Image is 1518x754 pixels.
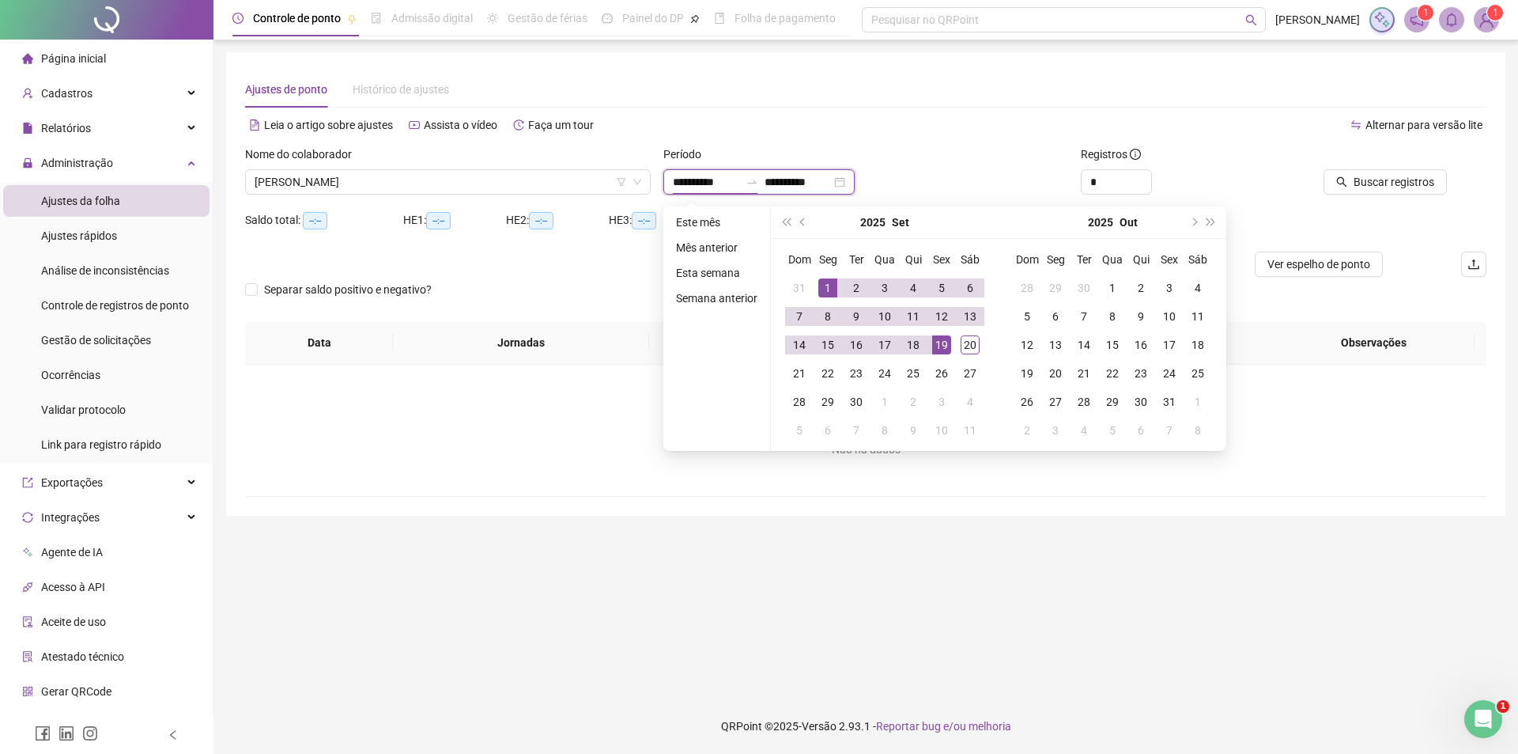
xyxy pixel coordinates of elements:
span: Versão [802,720,836,733]
div: 29 [1046,278,1065,297]
div: 30 [847,392,866,411]
td: 2025-10-12 [1013,331,1041,359]
td: 2025-09-07 [785,302,814,331]
td: 2025-10-02 [899,388,927,416]
li: Este mês [670,213,764,232]
button: year panel [1088,206,1113,238]
td: 2025-10-17 [1155,331,1184,359]
div: 23 [847,364,866,383]
span: solution [22,651,33,662]
td: 2025-08-31 [785,274,814,302]
div: 13 [1046,335,1065,354]
span: Ajustes da folha [41,195,120,207]
footer: QRPoint © 2025 - 2.93.1 - [213,699,1518,754]
button: prev-year [795,206,812,238]
div: 1 [875,392,894,411]
span: Controle de ponto [253,12,341,25]
label: Nome do colaborador [245,146,362,163]
div: 4 [904,278,923,297]
button: year panel [860,206,885,238]
div: 28 [1074,392,1093,411]
td: 2025-11-08 [1184,416,1212,445]
div: 21 [790,364,809,383]
td: 2025-10-18 [1184,331,1212,359]
td: 2025-10-23 [1127,359,1155,388]
td: 2025-09-20 [956,331,984,359]
span: Observações [1286,334,1462,351]
td: 2025-09-16 [842,331,870,359]
span: Painel do DP [622,12,684,25]
td: 2025-10-26 [1013,388,1041,416]
td: 2025-10-11 [956,416,984,445]
td: 2025-10-04 [1184,274,1212,302]
div: 15 [1103,335,1122,354]
td: 2025-10-25 [1184,359,1212,388]
div: 24 [875,364,894,383]
td: 2025-10-29 [1098,388,1127,416]
td: 2025-09-24 [870,359,899,388]
th: Sex [1155,245,1184,274]
span: swap [1350,119,1361,131]
span: search [1336,176,1347,188]
span: --:-- [426,212,451,229]
td: 2025-09-29 [814,388,842,416]
span: Validar protocolo [41,404,126,416]
div: 18 [904,335,923,354]
td: 2025-09-01 [814,274,842,302]
span: Alternar para versão lite [1365,119,1482,131]
div: HE 3: [609,211,712,229]
td: 2025-09-04 [899,274,927,302]
li: Semana anterior [670,289,764,308]
span: dashboard [602,13,613,24]
span: 1 [1423,7,1429,18]
span: Atestado técnico [41,650,124,663]
td: 2025-09-09 [842,302,870,331]
td: 2025-11-05 [1098,416,1127,445]
td: 2025-09-03 [870,274,899,302]
div: 10 [1160,307,1179,326]
span: search [1245,14,1257,26]
div: 13 [961,307,980,326]
div: 3 [875,278,894,297]
sup: Atualize o seu contato no menu Meus Dados [1487,5,1503,21]
span: file-text [249,119,260,131]
div: 3 [1046,421,1065,440]
label: Período [663,146,712,163]
iframe: Intercom live chat [1464,700,1502,738]
button: month panel [892,206,909,238]
span: Link para registro rápido [41,438,161,451]
td: 2025-10-07 [842,416,870,445]
td: 2025-09-05 [927,274,956,302]
td: 2025-09-28 [1013,274,1041,302]
span: --:-- [529,212,553,229]
td: 2025-09-18 [899,331,927,359]
div: 27 [1046,392,1065,411]
div: 14 [1074,335,1093,354]
div: 22 [818,364,837,383]
span: pushpin [347,14,357,24]
button: Buscar registros [1324,169,1447,195]
td: 2025-09-19 [927,331,956,359]
div: 6 [818,421,837,440]
td: 2025-09-28 [785,388,814,416]
div: 20 [961,335,980,354]
div: 5 [1103,421,1122,440]
div: 16 [1131,335,1150,354]
button: month panel [1120,206,1138,238]
td: 2025-10-01 [870,388,899,416]
td: 2025-10-15 [1098,331,1127,359]
span: book [714,13,725,24]
td: 2025-09-23 [842,359,870,388]
td: 2025-10-05 [785,416,814,445]
span: export [22,477,33,488]
div: 5 [790,421,809,440]
th: Qua [870,245,899,274]
div: 26 [932,364,951,383]
td: 2025-09-12 [927,302,956,331]
span: Exportações [41,476,103,489]
td: 2025-10-22 [1098,359,1127,388]
td: 2025-10-07 [1070,302,1098,331]
span: Agente de IA [41,546,103,559]
th: Jornadas [393,321,649,365]
td: 2025-10-09 [899,416,927,445]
